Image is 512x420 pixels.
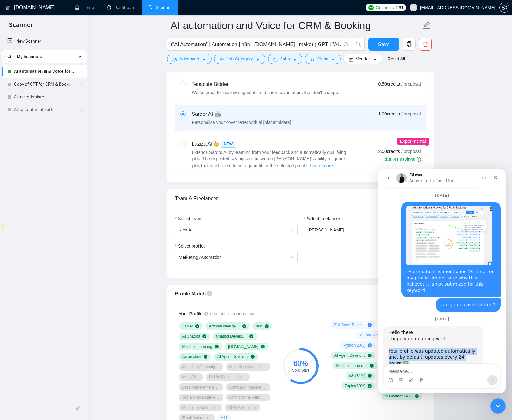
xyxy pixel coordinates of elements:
span: Select profile: [178,243,205,250]
div: Hello there!I hope you are doing well.Your profile was updated automatically and, by default, upd... [5,156,104,245]
a: searchScanner [148,5,172,10]
img: Apollo [0,225,5,229]
span: Connects: [376,4,395,11]
span: bars [220,57,224,62]
span: Your Profile [179,311,203,316]
span: user [411,5,416,10]
span: Mobile Marketing Automation [209,375,247,380]
span: / proposal [401,111,421,117]
span: My Scanners [17,50,42,63]
a: AI automation and Voice for CRM & Booking [14,65,74,78]
span: search [352,41,364,47]
span: check-circle [415,394,419,398]
span: holder [78,107,83,112]
span: Vendor [356,55,370,62]
button: Emoji picker [10,208,15,213]
div: Hello there! I hope you are doing well. Your profile was updated automatically and, by default, u... [10,160,99,241]
span: Full Stack Development ( 26 %) [334,322,365,327]
span: Scanner [4,20,38,34]
button: barsJob Categorycaret-down [214,54,265,64]
button: Start recording [40,208,46,213]
button: folderJobscaret-down [268,54,302,64]
span: n8n ( 31 %) [349,373,366,378]
button: search [4,52,15,62]
span: check-circle [251,355,255,359]
span: Extends Sardor AI by learning from your feedback and automatically qualifying jobs. The expected ... [192,150,346,168]
span: [DOMAIN_NAME] [228,344,258,349]
input: Search Freelance Jobs... [171,40,341,48]
button: idcardVendorcaret-down [343,54,382,64]
span: Machine Learning ( 35 %) [336,363,368,368]
div: Dima says… [5,156,122,259]
span: NEW [221,141,235,148]
span: setting [172,57,177,62]
span: info-circle [344,42,348,46]
span: Profile Match [175,291,206,296]
div: Template Bidder [192,80,340,88]
div: $30.41 savings [385,156,421,162]
a: Copy of GPT for CRM & Booking [14,78,74,91]
button: Send a message… [109,206,119,216]
span: check-circle [202,334,206,338]
span: holder [78,69,83,74]
span: idcard [349,57,353,62]
button: Upload attachment [30,208,35,213]
span: check-circle [368,384,372,388]
a: Reset All [388,55,405,62]
button: Laziza AI NEWExtends Sardor AI by learning from your feedback and automatically qualifying jobs. ... [310,162,333,169]
span: AI Chatbot ( 14 %) [385,394,413,399]
iframe: To enrich screen reader interactions, please activate Accessibility in Grammarly extension settings [378,169,506,393]
span: 261 [396,4,403,11]
button: Gif picker [20,208,25,213]
img: upwork-logo.png [368,5,374,10]
span: Zapier ( 19 %) [345,383,365,389]
span: n8n [256,324,262,329]
span: setting [500,5,509,10]
span: search [5,54,14,59]
span: holder [78,82,83,87]
span: check-circle [368,354,372,357]
span: check-circle [215,345,219,348]
span: ManyChat [182,375,200,380]
a: AI receptionistc [14,91,74,103]
span: 1.00 credits [378,110,400,117]
span: Automation [182,354,201,359]
span: Marketing Automation [179,255,222,260]
span: Lead Management Automation [182,385,220,390]
span: Kiok AI [179,225,294,235]
input: Scanner name... [171,17,421,33]
span: caret-down [373,57,377,62]
span: / proposal [401,148,421,155]
span: Marketing Automation Strategy [229,364,267,369]
span: double-left [76,405,82,411]
span: / proposal [401,81,421,87]
button: copy [403,38,416,51]
span: info-circle [417,157,421,162]
span: check-circle [204,355,207,359]
span: Jobs [280,55,290,62]
span: [PERSON_NAME] [308,227,344,232]
span: check-circle [265,324,269,328]
span: Artificial Intelligence [209,324,240,329]
div: Laziza AI [192,140,351,148]
span: info-circle [207,291,212,296]
button: userClientcaret-down [305,54,341,64]
div: Works great for narrow segments and short cover letters that don't change. [192,89,340,96]
span: Last sync 12 hours ago [210,311,254,317]
span: Save [378,40,389,48]
button: Save [368,38,399,51]
span: caret-down [331,57,335,62]
span: Chatbot Development [216,334,247,339]
span: check-circle [261,345,265,348]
